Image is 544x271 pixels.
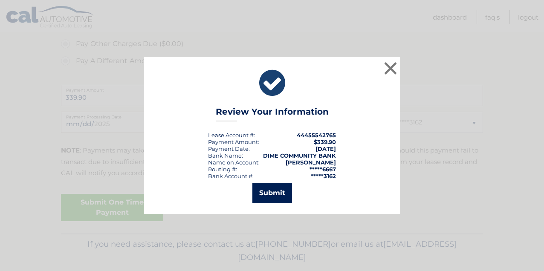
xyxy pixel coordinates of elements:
[286,159,336,166] strong: [PERSON_NAME]
[208,173,254,179] div: Bank Account #:
[263,152,336,159] strong: DIME COMMUNITY BANK
[208,132,255,138] div: Lease Account #:
[208,145,250,152] div: :
[297,132,336,138] strong: 44455542765
[252,183,292,203] button: Submit
[208,145,249,152] span: Payment Date
[208,152,243,159] div: Bank Name:
[216,107,329,121] h3: Review Your Information
[208,138,259,145] div: Payment Amount:
[315,145,336,152] span: [DATE]
[382,60,399,77] button: ×
[208,159,260,166] div: Name on Account:
[208,166,237,173] div: Routing #:
[314,138,336,145] span: $339.90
